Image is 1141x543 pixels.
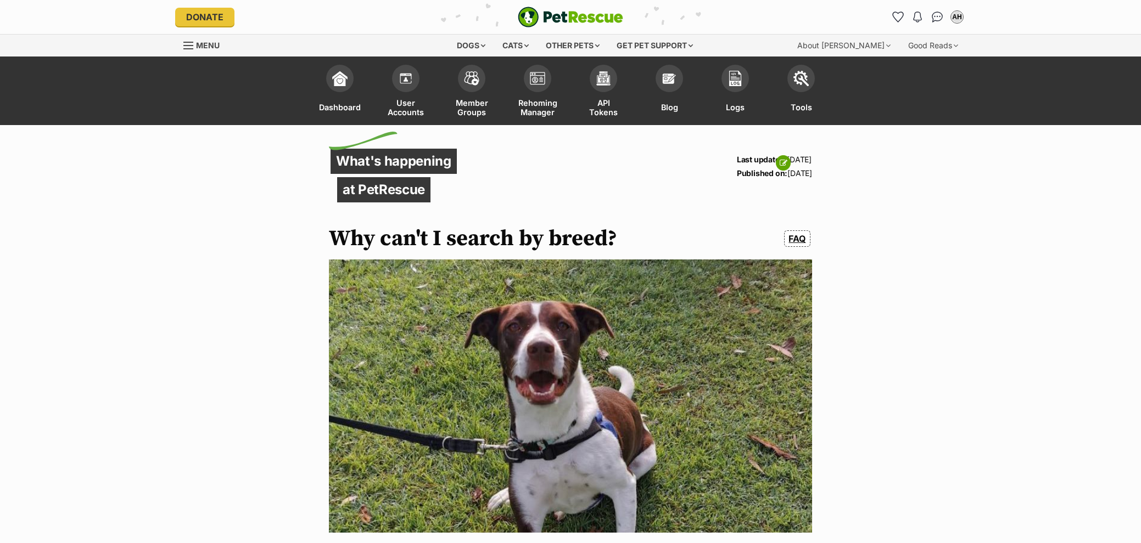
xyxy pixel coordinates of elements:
[737,152,812,166] p: [DATE]
[909,8,926,26] button: Notifications
[584,98,623,117] span: API Tokens
[913,12,922,22] img: notifications-46538b983faf8c2785f20acdc204bb7945ddae34d4c08c2a6579f10ce5e182be.svg
[728,71,743,86] img: logs-icon-5bf4c29380941ae54b88474b1138927238aebebbc450bc62c8517511492d5a22.svg
[319,98,361,117] span: Dashboard
[889,8,907,26] a: Favourites
[331,149,457,174] p: What's happening
[175,8,234,26] a: Donate
[790,35,898,56] div: About [PERSON_NAME]
[387,98,425,117] span: User Accounts
[518,7,623,27] img: logo-e224e6f780fb5917bec1dbf3a21bbac754714ae5b6737aabdf751b685950b380.svg
[439,59,505,125] a: Member Groups
[495,35,536,56] div: Cats
[196,41,220,50] span: Menu
[464,71,479,86] img: team-members-icon-5396bd8760b3fe7c0b43da4ab00e1e3bb1a5d9ba89233759b79545d2d3fc5d0d.svg
[726,98,745,117] span: Logs
[661,98,678,117] span: Blog
[337,177,430,202] p: at PetRescue
[530,72,545,85] img: group-profile-icon-3fa3cf56718a62981997c0bc7e787c4b2cf8bcc04b72c1350f741eb67cf2f40e.svg
[889,8,966,26] ul: Account quick links
[505,59,570,125] a: Rehoming Manager
[662,71,677,86] img: blogs-icon-e71fceff818bbaa76155c998696f2ea9b8fc06abc828b24f45ee82a475c2fd99.svg
[737,168,787,178] strong: Published on:
[183,35,227,54] a: Menu
[332,71,348,86] img: dashboard-icon-eb2f2d2d3e046f16d808141f083e7271f6b2e854fb5c12c21221c1fb7104beca.svg
[518,98,557,117] span: Rehoming Manager
[948,8,966,26] button: My account
[609,35,701,56] div: Get pet support
[784,230,810,247] a: FAQ
[373,59,439,125] a: User Accounts
[596,71,611,86] img: api-icon-849e3a9e6f871e3acf1f60245d25b4cd0aad652aa5f5372336901a6a67317bd8.svg
[398,71,413,86] img: members-icon-d6bcda0bfb97e5ba05b48644448dc2971f67d37433e5abca221da40c41542bd5.svg
[538,35,607,56] div: Other pets
[901,35,966,56] div: Good Reads
[570,59,636,125] a: API Tokens
[768,59,834,125] a: Tools
[791,98,812,117] span: Tools
[449,35,493,56] div: Dogs
[329,132,398,150] img: decorative flick
[737,155,787,164] strong: Last updated:
[636,59,702,125] a: Blog
[793,71,809,86] img: tools-icon-677f8b7d46040df57c17cb185196fc8e01b2b03676c49af7ba82c462532e62ee.svg
[307,59,373,125] a: Dashboard
[702,59,768,125] a: Logs
[452,98,491,117] span: Member Groups
[929,8,946,26] a: Conversations
[737,166,812,180] p: [DATE]
[518,7,623,27] a: PetRescue
[932,12,943,22] img: chat-41dd97257d64d25036548639549fe6c8038ab92f7586957e7f3b1b290dea8141.svg
[952,12,963,22] div: AH
[329,259,812,533] img: tg2ve92fzyhfyhc3cy8l.jpg
[329,226,617,251] h1: Why can't I search by breed?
